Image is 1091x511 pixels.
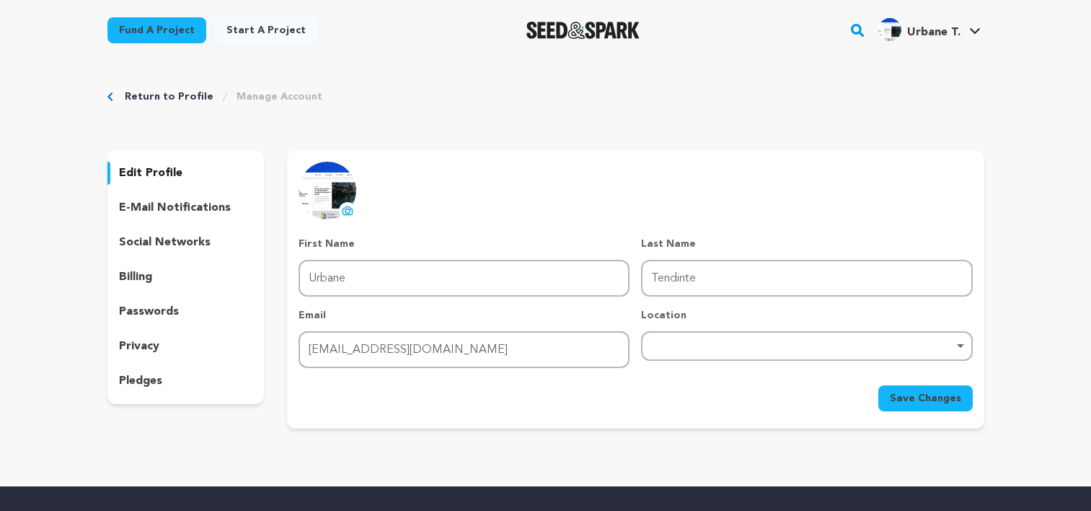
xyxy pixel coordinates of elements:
[107,162,265,185] button: edit profile
[907,27,960,38] span: Urbane T.
[299,308,630,323] p: Email
[878,385,973,411] button: Save Changes
[119,338,159,355] p: privacy
[107,300,265,323] button: passwords
[119,199,231,217] p: e-mail notifications
[107,196,265,219] button: e-mail notifications
[526,22,640,39] img: Seed&Spark Logo Dark Mode
[641,237,972,251] p: Last Name
[875,15,984,45] span: Urbane T.'s Profile
[119,165,182,182] p: edit profile
[299,331,630,368] input: Email
[875,15,984,41] a: Urbane T.'s Profile
[299,237,630,251] p: First Name
[119,372,162,390] p: pledges
[215,17,317,43] a: Start a project
[641,260,972,297] input: Last Name
[107,335,265,358] button: privacy
[119,303,179,320] p: passwords
[125,89,213,104] a: Return to Profile
[107,231,265,254] button: social networks
[107,266,265,289] button: billing
[107,17,206,43] a: Fund a project
[119,268,152,286] p: billing
[641,308,972,323] p: Location
[119,234,211,251] p: social networks
[299,260,630,297] input: First Name
[237,89,322,104] a: Manage Account
[107,370,265,393] button: pledges
[878,18,960,41] div: Urbane T.'s Profile
[878,18,901,41] img: d0388b4d7d6462ab.png
[526,22,640,39] a: Seed&Spark Homepage
[890,391,961,406] span: Save Changes
[107,89,984,104] div: Breadcrumb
